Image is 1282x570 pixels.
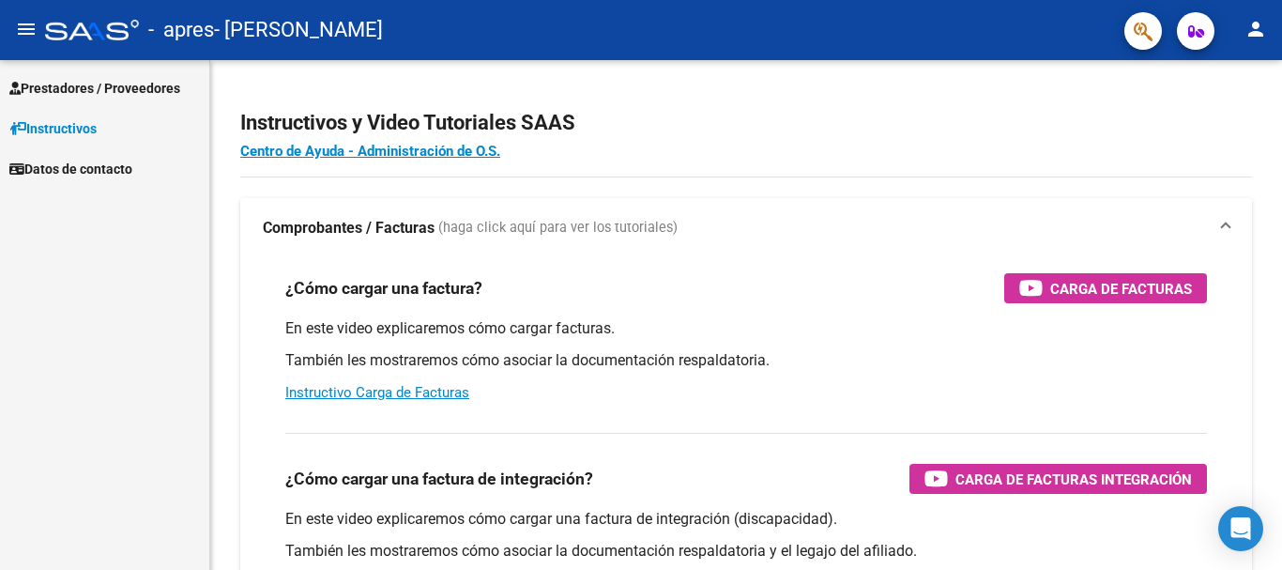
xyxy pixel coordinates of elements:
mat-expansion-panel-header: Comprobantes / Facturas (haga click aquí para ver los tutoriales) [240,198,1252,258]
button: Carga de Facturas [1004,273,1207,303]
span: Carga de Facturas Integración [955,468,1192,491]
p: En este video explicaremos cómo cargar facturas. [285,318,1207,339]
a: Instructivo Carga de Facturas [285,384,469,401]
mat-icon: person [1244,18,1267,40]
p: También les mostraremos cómo asociar la documentación respaldatoria y el legajo del afiliado. [285,541,1207,562]
span: Datos de contacto [9,159,132,179]
p: También les mostraremos cómo asociar la documentación respaldatoria. [285,350,1207,371]
span: Instructivos [9,118,97,139]
span: Carga de Facturas [1050,277,1192,300]
strong: Comprobantes / Facturas [263,218,435,239]
h3: ¿Cómo cargar una factura de integración? [285,466,593,492]
h3: ¿Cómo cargar una factura? [285,275,482,301]
span: - apres [148,9,214,51]
div: Open Intercom Messenger [1218,506,1263,551]
mat-icon: menu [15,18,38,40]
button: Carga de Facturas Integración [909,464,1207,494]
a: Centro de Ayuda - Administración de O.S. [240,143,500,160]
span: - [PERSON_NAME] [214,9,383,51]
span: (haga click aquí para ver los tutoriales) [438,218,678,239]
p: En este video explicaremos cómo cargar una factura de integración (discapacidad). [285,509,1207,530]
h2: Instructivos y Video Tutoriales SAAS [240,105,1252,141]
span: Prestadores / Proveedores [9,78,180,99]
